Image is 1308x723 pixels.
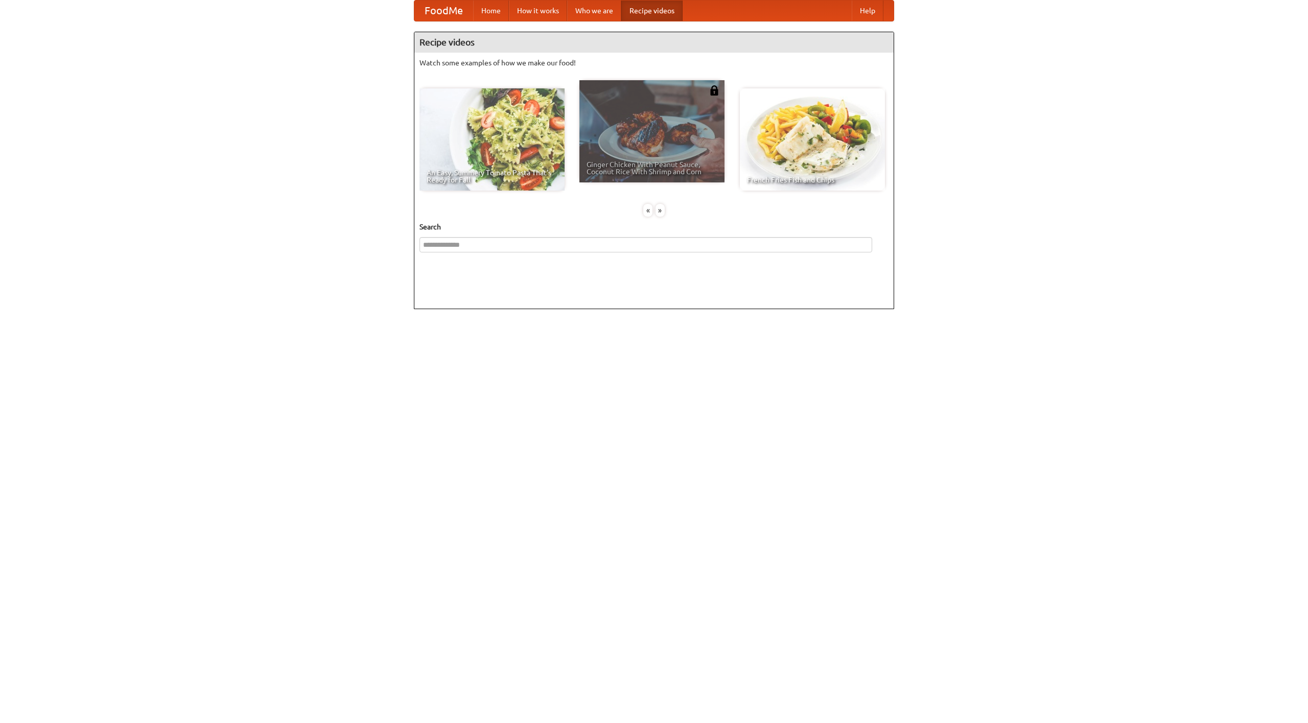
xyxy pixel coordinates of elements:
[852,1,883,21] a: Help
[419,58,889,68] p: Watch some examples of how we make our food!
[709,85,719,96] img: 483408.png
[656,204,665,217] div: »
[414,1,473,21] a: FoodMe
[509,1,567,21] a: How it works
[419,88,565,191] a: An Easy, Summery Tomato Pasta That's Ready for Fall
[747,176,878,183] span: French Fries Fish and Chips
[473,1,509,21] a: Home
[414,32,894,53] h4: Recipe videos
[419,222,889,232] h5: Search
[427,169,557,183] span: An Easy, Summery Tomato Pasta That's Ready for Fall
[567,1,621,21] a: Who we are
[643,204,652,217] div: «
[740,88,885,191] a: French Fries Fish and Chips
[621,1,683,21] a: Recipe videos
